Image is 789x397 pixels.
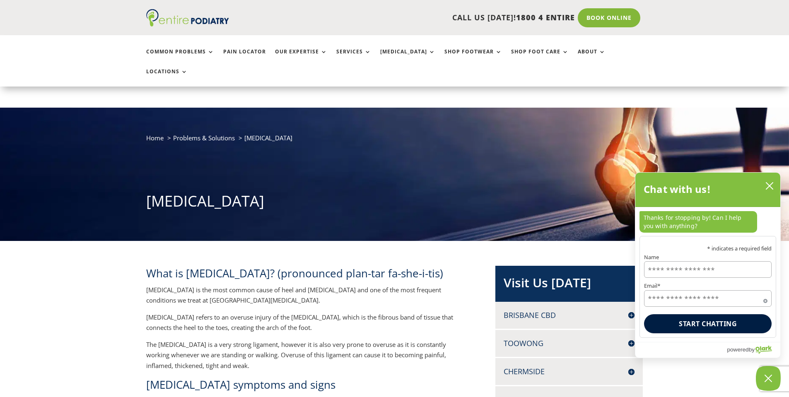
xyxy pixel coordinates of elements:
[749,344,755,355] span: by
[763,297,767,301] span: Required field
[639,211,757,233] p: Thanks for stopping by! Can I help you with anything?
[146,9,229,26] img: logo (1)
[578,49,606,67] a: About
[504,366,635,377] h4: Chermside
[146,266,468,285] h2: What is [MEDICAL_DATA]? (pronounced plan-tar fa-she-i-tis)
[644,181,711,197] h2: Chat with us!
[504,274,635,296] h2: Visit Us [DATE]
[635,172,781,358] div: olark chatbox
[223,49,266,67] a: Pain Locator
[146,20,229,28] a: Entire Podiatry
[146,132,643,149] nav: breadcrumb
[146,69,188,87] a: Locations
[504,338,635,349] h4: Toowong
[504,310,635,320] h4: Brisbane CBD
[644,246,772,251] p: * indicates a required field
[644,284,772,289] label: Email*
[261,12,575,23] p: CALL US [DATE]!
[146,339,468,378] p: The [MEDICAL_DATA] is a very strong ligament, however it is also very prone to overuse as it is c...
[244,134,292,142] span: [MEDICAL_DATA]
[727,342,780,358] a: Powered by Olark
[644,290,772,307] input: Email
[146,191,643,216] h1: [MEDICAL_DATA]
[756,366,781,391] button: Close Chatbox
[635,207,780,236] div: chat
[763,180,776,192] button: close chatbox
[444,49,502,67] a: Shop Footwear
[644,314,772,333] button: Start chatting
[578,8,640,27] a: Book Online
[146,285,468,312] p: [MEDICAL_DATA] is the most common cause of heel and [MEDICAL_DATA] and one of the most frequent c...
[146,134,164,142] a: Home
[173,134,235,142] a: Problems & Solutions
[275,49,327,67] a: Our Expertise
[380,49,435,67] a: [MEDICAL_DATA]
[727,344,748,355] span: powered
[146,377,468,396] h2: [MEDICAL_DATA] symptoms and signs
[516,12,575,22] span: 1800 4 ENTIRE
[644,262,772,278] input: Name
[146,49,214,67] a: Common Problems
[146,312,468,339] p: [MEDICAL_DATA] refers to an overuse injury of the [MEDICAL_DATA], which is the fibrous band of ti...
[644,255,772,260] label: Name
[511,49,569,67] a: Shop Foot Care
[336,49,371,67] a: Services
